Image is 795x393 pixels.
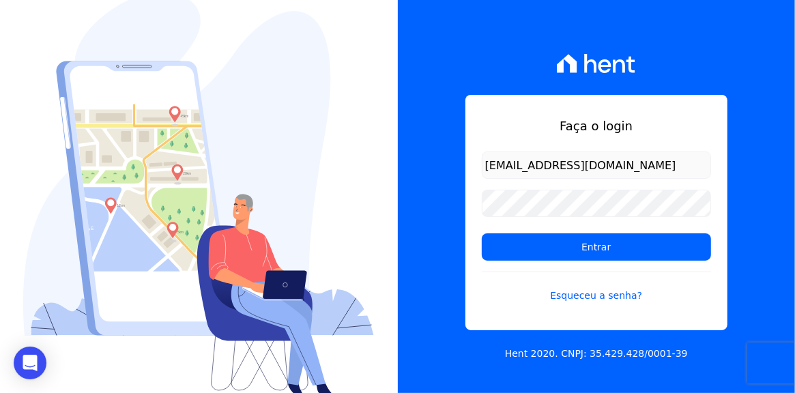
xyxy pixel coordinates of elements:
[505,347,688,361] p: Hent 2020. CNPJ: 35.429.428/0001-39
[482,272,711,303] a: Esqueceu a senha?
[14,347,46,379] div: Open Intercom Messenger
[482,151,711,179] input: Email
[482,117,711,135] h1: Faça o login
[482,233,711,261] input: Entrar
